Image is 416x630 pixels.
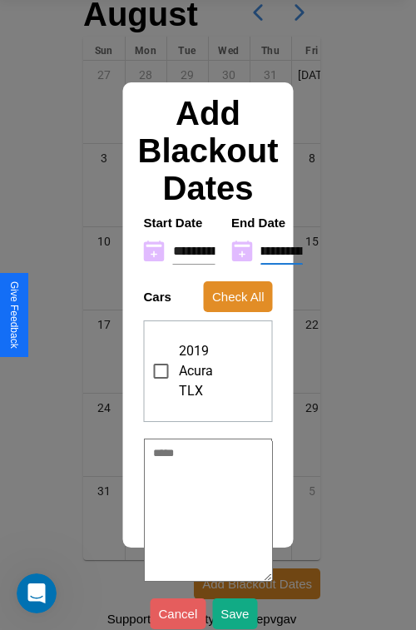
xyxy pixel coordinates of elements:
[231,216,303,230] h4: End Date
[151,598,206,629] button: Cancel
[17,573,57,613] iframe: Intercom live chat
[144,216,215,230] h4: Start Date
[136,95,281,207] h2: Add Blackout Dates
[8,281,20,349] div: Give Feedback
[144,290,171,304] h4: Cars
[179,341,214,401] span: 2019 Acura TLX
[204,281,273,312] button: Check All
[212,598,257,629] button: Save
